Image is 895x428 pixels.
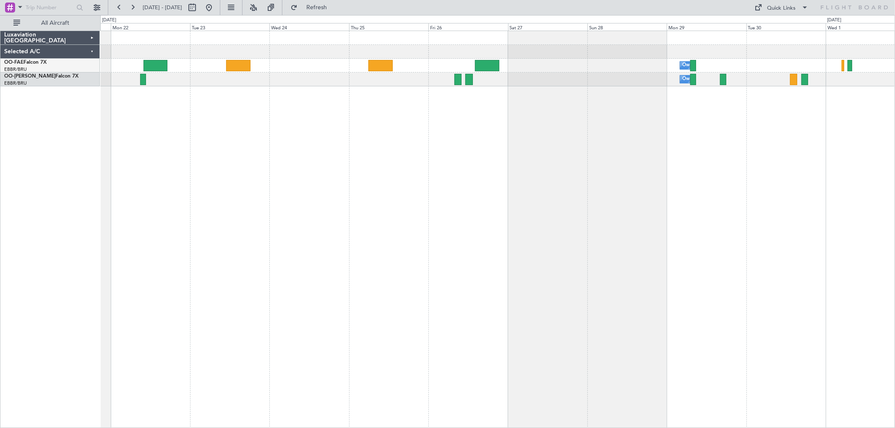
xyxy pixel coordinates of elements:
div: Quick Links [767,4,796,13]
button: Quick Links [751,1,813,14]
div: Owner Melsbroek Air Base [682,73,739,86]
input: Trip Number [26,1,74,14]
div: Mon 29 [667,23,746,31]
span: [DATE] - [DATE] [143,4,182,11]
div: Sun 28 [587,23,667,31]
div: Tue 23 [190,23,269,31]
div: [DATE] [827,17,841,24]
div: Mon 22 [111,23,190,31]
a: OO-FAEFalcon 7X [4,60,47,65]
button: Refresh [287,1,337,14]
div: Tue 30 [746,23,826,31]
span: Refresh [299,5,334,10]
div: Fri 26 [428,23,508,31]
span: OO-FAE [4,60,23,65]
span: All Aircraft [22,20,89,26]
a: OO-[PERSON_NAME]Falcon 7X [4,74,78,79]
div: Wed 24 [269,23,349,31]
button: All Aircraft [9,16,91,30]
span: OO-[PERSON_NAME] [4,74,55,79]
a: EBBR/BRU [4,66,27,73]
a: EBBR/BRU [4,80,27,86]
div: Thu 25 [349,23,428,31]
div: [DATE] [102,17,116,24]
div: Sat 27 [508,23,587,31]
div: Owner Melsbroek Air Base [682,59,739,72]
